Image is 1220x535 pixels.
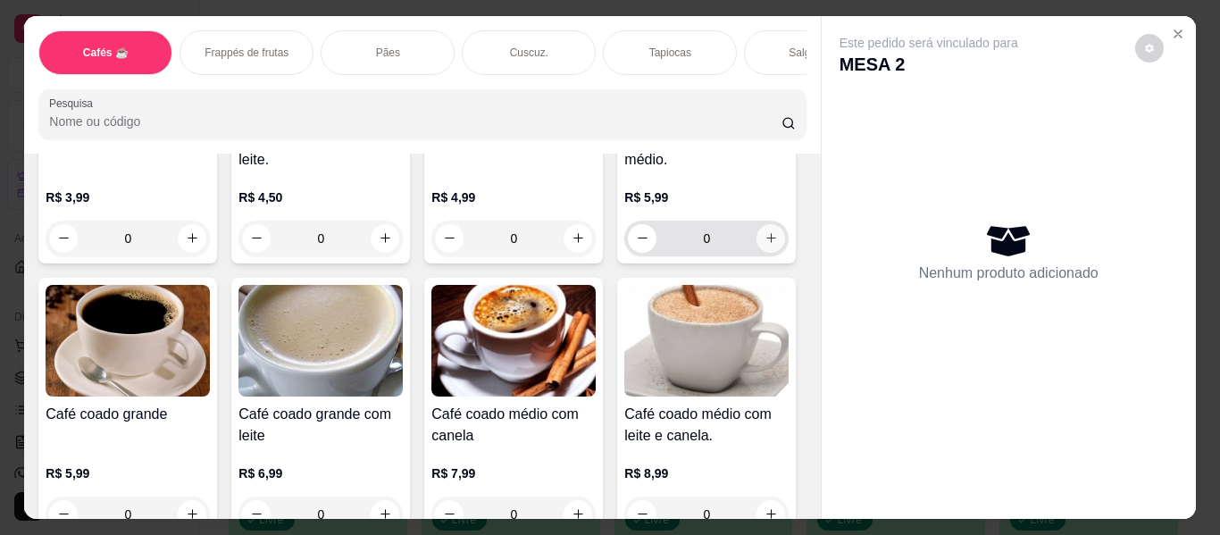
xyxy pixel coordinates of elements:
button: decrease-product-quantity [242,224,271,253]
button: decrease-product-quantity [49,500,78,529]
p: Este pedido será vinculado para [840,34,1018,52]
p: R$ 7,99 [431,464,596,482]
p: R$ 5,99 [624,188,789,206]
h4: Café coado grande [46,404,210,425]
button: increase-product-quantity [564,224,592,253]
img: product-image [431,285,596,397]
button: increase-product-quantity [371,224,399,253]
button: increase-product-quantity [756,500,785,529]
p: Pães [376,46,400,60]
button: increase-product-quantity [564,500,592,529]
p: Frappés de frutas [205,46,288,60]
img: product-image [46,285,210,397]
button: decrease-product-quantity [628,500,656,529]
button: decrease-product-quantity [49,224,78,253]
p: Cuscuz. [510,46,548,60]
h4: Café coado grande com leite [238,404,403,447]
img: product-image [624,285,789,397]
button: Close [1164,20,1192,48]
p: R$ 4,50 [238,188,403,206]
p: R$ 5,99 [46,464,210,482]
button: increase-product-quantity [371,500,399,529]
p: Tapiocas [649,46,691,60]
p: R$ 3,99 [46,188,210,206]
button: increase-product-quantity [178,500,206,529]
button: decrease-product-quantity [242,500,271,529]
p: MESA 2 [840,52,1018,77]
button: increase-product-quantity [756,224,785,253]
p: R$ 8,99 [624,464,789,482]
h4: Café coado médio com leite e canela. [624,404,789,447]
button: increase-product-quantity [178,224,206,253]
label: Pesquisa [49,96,99,111]
button: decrease-product-quantity [1135,34,1164,63]
p: Cafés ☕ [83,46,129,60]
button: decrease-product-quantity [435,500,464,529]
h4: Café coado médio com canela [431,404,596,447]
p: Salgados [789,46,833,60]
p: Nenhum produto adicionado [919,263,1099,284]
button: decrease-product-quantity [435,224,464,253]
p: R$ 6,99 [238,464,403,482]
img: product-image [238,285,403,397]
p: R$ 4,99 [431,188,596,206]
input: Pesquisa [49,113,781,130]
button: decrease-product-quantity [628,224,656,253]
